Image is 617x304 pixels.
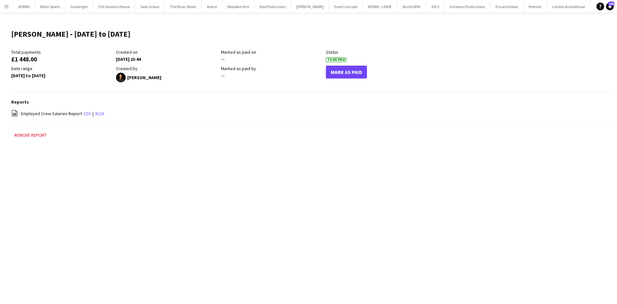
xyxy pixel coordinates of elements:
button: InGenius Productions [445,0,490,13]
button: Encore Global [490,0,523,13]
div: Total payments [11,49,113,55]
button: Premier [523,0,547,13]
button: Goodnight [65,0,93,13]
div: Marked as paid by [221,66,323,71]
a: 109 [606,3,614,10]
button: Mark As Paid [326,66,367,78]
button: ADMIN - LEAVE [363,0,397,13]
h1: [PERSON_NAME] - [DATE] to [DATE] [11,29,130,39]
div: Marked as paid on [221,49,323,55]
button: ADMIN [13,0,35,13]
h3: Reports [11,99,611,105]
a: csv [84,111,91,116]
span: 109 [608,2,614,6]
button: [PERSON_NAME] [291,0,329,13]
button: Event concept [329,0,363,13]
button: London AudioVisual [547,0,590,13]
button: Old Sessions House [93,0,135,13]
button: Box Productions [255,0,291,13]
div: [DATE] to [DATE] [11,73,113,78]
div: | [11,110,611,118]
span: Employed Crew Salaries Report [21,111,82,116]
button: Seen Group [135,0,165,13]
div: Created on [116,49,218,55]
div: Date range [11,66,113,71]
span: To Be Paid [326,57,346,62]
button: Motiv Sports [35,0,65,13]
button: Remove report [11,131,50,139]
span: — [221,73,225,78]
div: £1 448.00 [11,56,113,62]
button: Arena [202,0,222,13]
button: Bespoke-Hire [222,0,255,13]
button: The Music Room [165,0,202,13]
button: JHLX [426,0,445,13]
a: xlsx [95,111,104,116]
div: Created by [116,66,218,71]
button: Studio MYA [397,0,426,13]
div: [DATE] 23:44 [116,56,218,62]
span: — [221,56,225,62]
div: [PERSON_NAME] [116,73,218,82]
div: Status [326,49,427,55]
